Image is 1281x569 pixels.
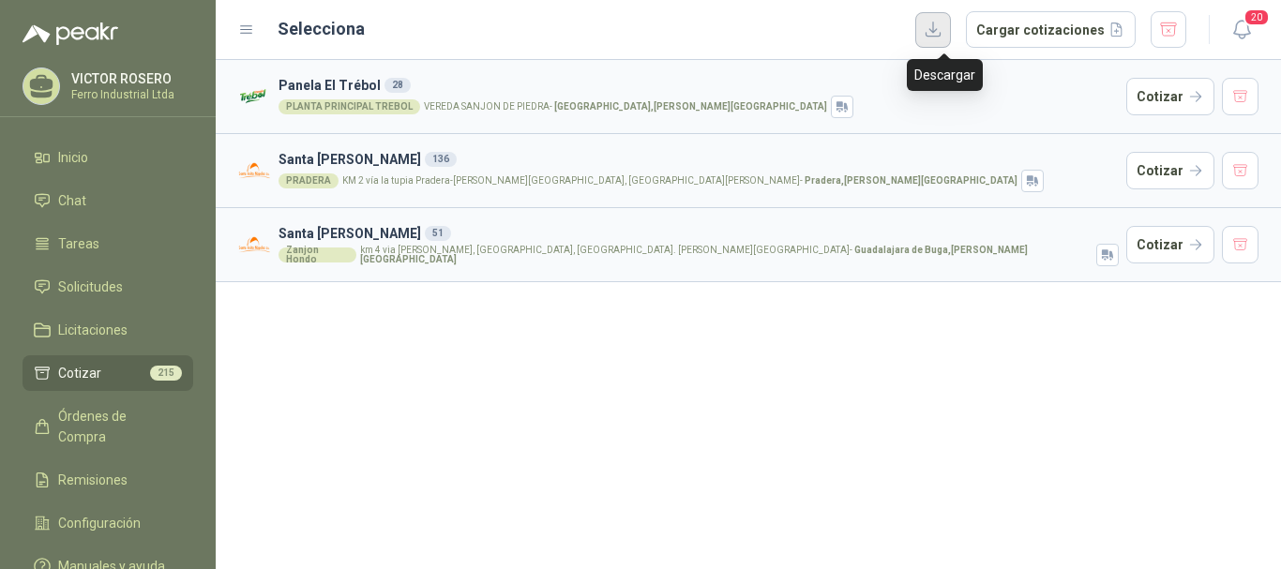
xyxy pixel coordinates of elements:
[58,147,88,168] span: Inicio
[23,140,193,175] a: Inicio
[1225,13,1258,47] button: 20
[1126,226,1214,263] button: Cotizar
[58,406,175,447] span: Órdenes de Compra
[1126,78,1214,115] button: Cotizar
[58,363,101,383] span: Cotizar
[58,233,99,254] span: Tareas
[360,246,1093,264] p: km 4 via [PERSON_NAME], [GEOGRAPHIC_DATA], [GEOGRAPHIC_DATA]. [PERSON_NAME][GEOGRAPHIC_DATA] -
[23,355,193,391] a: Cotizar215
[1243,8,1270,26] span: 20
[150,366,182,381] span: 215
[1126,152,1214,189] button: Cotizar
[238,81,271,113] img: Company Logo
[279,223,1119,244] h3: Santa [PERSON_NAME]
[279,99,420,114] div: PLANTA PRINCIPAL TREBOL
[58,320,128,340] span: Licitaciones
[425,226,451,241] div: 51
[238,155,271,187] img: Company Logo
[424,102,827,112] p: VEREDA SANJON DE PIEDRA -
[23,226,193,262] a: Tareas
[805,175,1017,186] strong: Pradera , [PERSON_NAME][GEOGRAPHIC_DATA]
[554,101,827,112] strong: [GEOGRAPHIC_DATA] , [PERSON_NAME][GEOGRAPHIC_DATA]
[58,190,86,211] span: Chat
[360,245,1028,264] strong: Guadalajara de Buga , [PERSON_NAME][GEOGRAPHIC_DATA]
[342,176,1017,186] p: KM 2 vía la tupia Pradera-[PERSON_NAME][GEOGRAPHIC_DATA], [GEOGRAPHIC_DATA][PERSON_NAME] -
[907,59,983,91] div: Descargar
[71,89,188,100] p: Ferro Industrial Ltda
[279,149,1119,170] h3: Santa [PERSON_NAME]
[23,462,193,498] a: Remisiones
[384,78,411,93] div: 28
[23,183,193,218] a: Chat
[71,72,188,85] p: VICTOR ROSERO
[23,398,193,455] a: Órdenes de Compra
[23,312,193,348] a: Licitaciones
[279,247,356,262] div: Zanjon Hondo
[425,152,457,167] div: 136
[238,229,271,262] img: Company Logo
[58,470,128,490] span: Remisiones
[279,75,1119,96] h3: Panela El Trébol
[23,22,118,45] img: Logo peakr
[58,277,123,297] span: Solicitudes
[279,173,339,188] div: PRADERA
[23,505,193,541] a: Configuración
[278,16,365,42] h2: Selecciona
[966,11,1136,49] button: Cargar cotizaciones
[58,513,141,533] span: Configuración
[23,269,193,305] a: Solicitudes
